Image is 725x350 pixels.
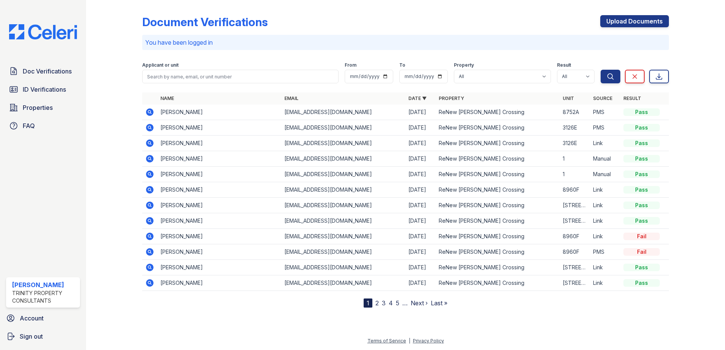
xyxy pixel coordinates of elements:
td: PMS [590,244,620,260]
div: Pass [623,279,660,287]
td: 8752A [560,105,590,120]
div: Pass [623,202,660,209]
td: ReNew [PERSON_NAME] Crossing [436,105,560,120]
td: 8960F [560,182,590,198]
td: [EMAIL_ADDRESS][DOMAIN_NAME] [281,167,405,182]
td: ReNew [PERSON_NAME] Crossing [436,275,560,291]
td: [DATE] [405,151,436,167]
td: [EMAIL_ADDRESS][DOMAIN_NAME] [281,244,405,260]
a: Date ▼ [408,95,427,101]
td: [PERSON_NAME] [157,151,281,167]
td: [DATE] [405,260,436,275]
a: FAQ [6,118,80,133]
input: Search by name, email, or unit number [142,70,339,83]
td: [EMAIL_ADDRESS][DOMAIN_NAME] [281,213,405,229]
label: Result [557,62,571,68]
div: Trinity Property Consultants [12,289,77,305]
td: [PERSON_NAME] [157,260,281,275]
a: Last » [431,299,447,307]
div: Fail [623,248,660,256]
div: Pass [623,139,660,147]
td: [EMAIL_ADDRESS][DOMAIN_NAME] [281,136,405,151]
a: Name [160,95,174,101]
iframe: chat widget [693,320,717,342]
span: Doc Verifications [23,67,72,76]
div: Pass [623,155,660,162]
td: [EMAIL_ADDRESS][DOMAIN_NAME] [281,105,405,120]
a: Account [3,311,83,326]
a: Properties [6,100,80,115]
td: ReNew [PERSON_NAME] Crossing [436,198,560,213]
td: [PERSON_NAME] [157,120,281,136]
div: 1 [364,298,372,308]
td: Manual [590,167,620,182]
td: ReNew [PERSON_NAME] Crossing [436,151,560,167]
a: Result [623,95,641,101]
a: 2 [375,299,379,307]
td: [EMAIL_ADDRESS][DOMAIN_NAME] [281,182,405,198]
td: [STREET_ADDRESS] [560,260,590,275]
td: [EMAIL_ADDRESS][DOMAIN_NAME] [281,260,405,275]
td: [PERSON_NAME] [157,275,281,291]
td: [DATE] [405,244,436,260]
a: Next › [411,299,428,307]
a: 3 [382,299,386,307]
td: 3126E [560,136,590,151]
a: Email [284,95,298,101]
td: [DATE] [405,120,436,136]
td: ReNew [PERSON_NAME] Crossing [436,120,560,136]
div: Pass [623,108,660,116]
td: [STREET_ADDRESS] [560,275,590,291]
td: [PERSON_NAME] [157,198,281,213]
a: Privacy Policy [413,338,444,344]
td: 3126E [560,120,590,136]
span: Sign out [20,332,43,341]
td: PMS [590,105,620,120]
td: [EMAIL_ADDRESS][DOMAIN_NAME] [281,275,405,291]
span: ID Verifications [23,85,66,94]
td: [DATE] [405,198,436,213]
a: Upload Documents [600,15,669,27]
td: ReNew [PERSON_NAME] Crossing [436,213,560,229]
td: [EMAIL_ADDRESS][DOMAIN_NAME] [281,151,405,167]
td: 8960F [560,244,590,260]
td: Link [590,213,620,229]
td: Link [590,182,620,198]
td: Link [590,136,620,151]
td: [PERSON_NAME] [157,167,281,182]
div: | [409,338,410,344]
span: FAQ [23,121,35,130]
div: Pass [623,124,660,131]
div: Pass [623,170,660,178]
td: [DATE] [405,229,436,244]
td: 1 [560,167,590,182]
td: Link [590,275,620,291]
td: ReNew [PERSON_NAME] Crossing [436,167,560,182]
td: Manual [590,151,620,167]
label: From [345,62,356,68]
td: 1 [560,151,590,167]
a: Unit [563,95,574,101]
td: Link [590,198,620,213]
td: [PERSON_NAME] [157,182,281,198]
p: You have been logged in [145,38,666,47]
td: ReNew [PERSON_NAME] Crossing [436,260,560,275]
img: CE_Logo_Blue-a8612792a0a2168367f1c8372b55b34899dd931a85d93a1a3d3e32e68fde9ad4.png [3,24,83,39]
span: Account [20,314,44,323]
td: PMS [590,120,620,136]
td: Link [590,229,620,244]
td: [PERSON_NAME] [157,136,281,151]
a: Sign out [3,329,83,344]
div: Pass [623,186,660,194]
td: ReNew [PERSON_NAME] Crossing [436,136,560,151]
div: Document Verifications [142,15,268,29]
a: 5 [396,299,399,307]
span: … [402,298,408,308]
td: [PERSON_NAME] [157,105,281,120]
a: Source [593,95,612,101]
label: Property [454,62,474,68]
label: Applicant or unit [142,62,179,68]
td: [EMAIL_ADDRESS][DOMAIN_NAME] [281,229,405,244]
td: [DATE] [405,105,436,120]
